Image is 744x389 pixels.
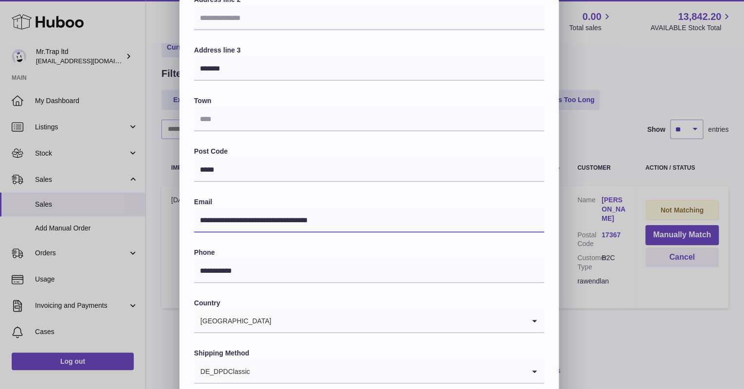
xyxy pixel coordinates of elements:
[194,310,544,333] div: Search for option
[250,360,525,383] input: Search for option
[194,147,544,156] label: Post Code
[194,248,544,257] label: Phone
[194,360,544,384] div: Search for option
[194,46,544,55] label: Address line 3
[194,349,544,358] label: Shipping Method
[194,299,544,308] label: Country
[194,310,272,332] span: [GEOGRAPHIC_DATA]
[194,96,544,106] label: Town
[272,310,525,332] input: Search for option
[194,360,250,383] span: DE_DPDClassic
[194,197,544,207] label: Email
